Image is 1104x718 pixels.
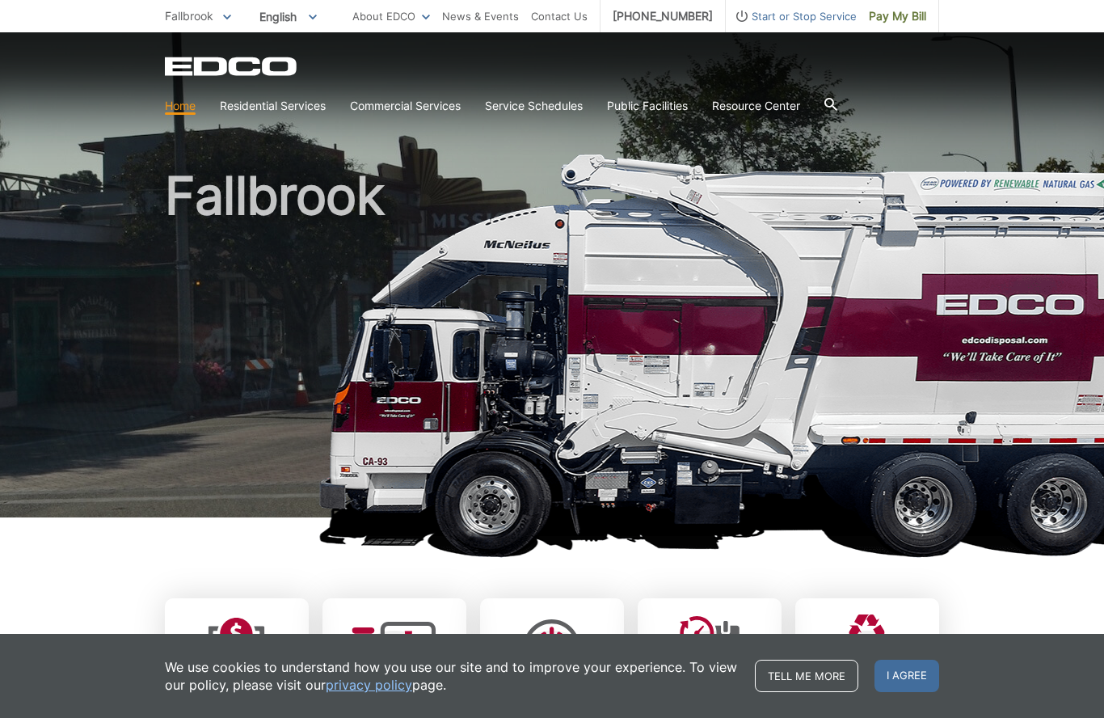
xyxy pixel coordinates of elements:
a: Resource Center [712,97,800,115]
a: Home [165,97,196,115]
a: Tell me more [755,660,858,692]
a: Contact Us [531,7,588,25]
a: Service Schedules [485,97,583,115]
a: Residential Services [220,97,326,115]
a: Commercial Services [350,97,461,115]
span: Pay My Bill [869,7,926,25]
a: privacy policy [326,676,412,694]
span: I agree [874,660,939,692]
span: English [247,3,329,30]
span: Fallbrook [165,9,213,23]
a: News & Events [442,7,519,25]
h1: Fallbrook [165,170,939,525]
a: EDCD logo. Return to the homepage. [165,57,299,76]
p: We use cookies to understand how you use our site and to improve your experience. To view our pol... [165,658,739,694]
a: About EDCO [352,7,430,25]
a: Public Facilities [607,97,688,115]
